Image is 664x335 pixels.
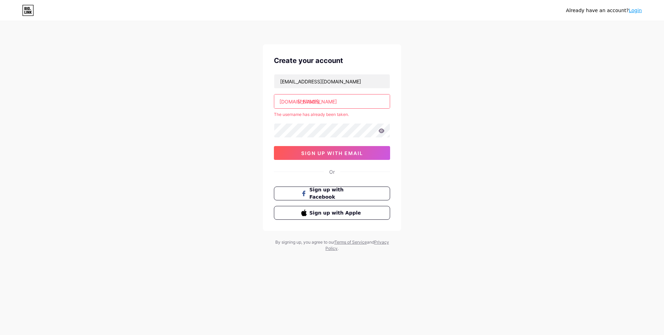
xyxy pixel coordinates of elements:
input: Email [274,74,390,88]
a: Terms of Service [334,239,367,245]
div: Create your account [274,55,390,66]
div: [DOMAIN_NAME]/ [279,98,320,105]
input: username [274,94,390,108]
div: Or [329,168,335,175]
button: Sign up with Apple [274,206,390,220]
button: sign up with email [274,146,390,160]
span: Sign up with Facebook [310,186,363,201]
span: Sign up with Apple [310,209,363,217]
div: By signing up, you agree to our and . [273,239,391,252]
div: Already have an account? [566,7,642,14]
div: The username has already been taken. [274,111,390,118]
span: sign up with email [301,150,363,156]
a: Login [629,8,642,13]
button: Sign up with Facebook [274,187,390,200]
